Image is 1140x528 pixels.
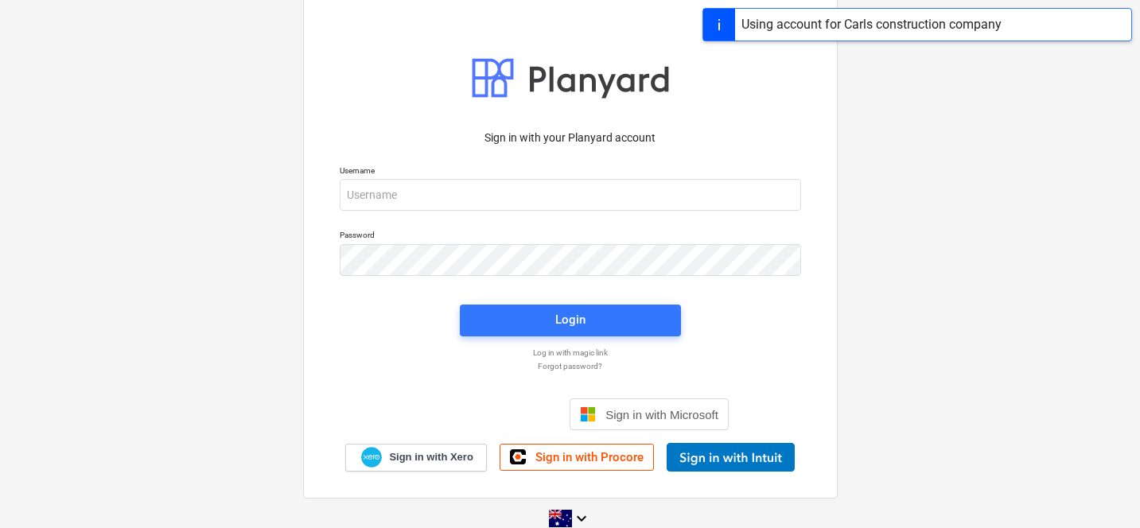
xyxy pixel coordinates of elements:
[332,347,809,358] a: Log in with magic link
[535,450,644,464] span: Sign in with Procore
[340,230,801,243] p: Password
[345,444,487,472] a: Sign in with Xero
[555,309,586,330] div: Login
[340,165,801,179] p: Username
[332,361,809,371] a: Forgot password?
[340,130,801,146] p: Sign in with your Planyard account
[605,408,718,421] span: Sign in with Microsoft
[741,15,1002,34] div: Using account for Carls construction company
[580,406,596,422] img: Microsoft logo
[389,450,473,464] span: Sign in with Xero
[460,305,681,336] button: Login
[500,444,654,471] a: Sign in with Procore
[403,397,565,432] iframe: Sign in with Google Button
[572,509,591,528] i: keyboard_arrow_down
[361,447,382,468] img: Xero logo
[340,179,801,211] input: Username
